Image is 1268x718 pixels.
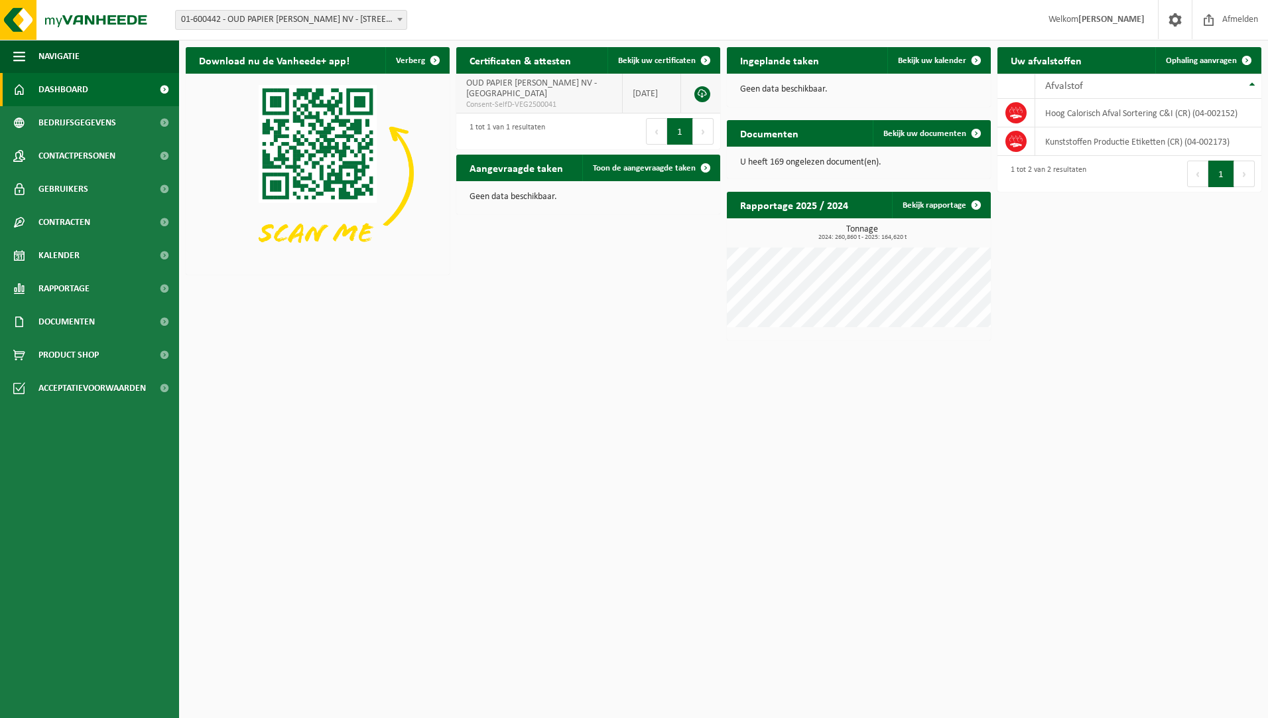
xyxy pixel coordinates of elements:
[456,47,584,73] h2: Certificaten & attesten
[883,129,966,138] span: Bekijk uw documenten
[38,206,90,239] span: Contracten
[38,106,116,139] span: Bedrijfsgegevens
[892,192,989,218] a: Bekijk rapportage
[1155,47,1260,74] a: Ophaling aanvragen
[38,239,80,272] span: Kalender
[646,118,667,145] button: Previous
[733,234,991,241] span: 2024: 260,860 t - 2025: 164,620 t
[466,78,597,99] span: OUD PAPIER [PERSON_NAME] NV - [GEOGRAPHIC_DATA]
[887,47,989,74] a: Bekijk uw kalender
[582,155,719,181] a: Toon de aangevraagde taken
[898,56,966,65] span: Bekijk uw kalender
[1187,161,1208,187] button: Previous
[593,164,696,173] span: Toon de aangevraagde taken
[38,305,95,338] span: Documenten
[175,10,407,30] span: 01-600442 - OUD PAPIER JOZEF MICHEL NV - 2920 KALMTHOUT, BRASSCHAATSTEENWEG 300
[385,47,448,74] button: Verberg
[618,56,696,65] span: Bekijk uw certificaten
[466,100,612,110] span: Consent-SelfD-VEG2500041
[38,139,115,173] span: Contactpersonen
[186,47,363,73] h2: Download nu de Vanheede+ app!
[1166,56,1237,65] span: Ophaling aanvragen
[38,372,146,405] span: Acceptatievoorwaarden
[873,120,989,147] a: Bekijk uw documenten
[623,74,681,113] td: [DATE]
[176,11,407,29] span: 01-600442 - OUD PAPIER JOZEF MICHEL NV - 2920 KALMTHOUT, BRASSCHAATSTEENWEG 300
[1004,159,1086,188] div: 1 tot 2 van 2 resultaten
[456,155,576,180] h2: Aangevraagde taken
[740,85,978,94] p: Geen data beschikbaar.
[1045,81,1083,92] span: Afvalstof
[727,120,812,146] h2: Documenten
[396,56,425,65] span: Verberg
[470,192,707,202] p: Geen data beschikbaar.
[693,118,714,145] button: Next
[727,47,832,73] h2: Ingeplande taken
[667,118,693,145] button: 1
[38,338,99,372] span: Product Shop
[1035,127,1261,156] td: Kunststoffen Productie Etiketten (CR) (04-002173)
[38,40,80,73] span: Navigatie
[38,272,90,305] span: Rapportage
[463,117,545,146] div: 1 tot 1 van 1 resultaten
[38,73,88,106] span: Dashboard
[1208,161,1234,187] button: 1
[740,158,978,167] p: U heeft 169 ongelezen document(en).
[607,47,719,74] a: Bekijk uw certificaten
[727,192,861,218] h2: Rapportage 2025 / 2024
[733,225,991,241] h3: Tonnage
[997,47,1095,73] h2: Uw afvalstoffen
[186,74,450,272] img: Download de VHEPlus App
[1035,99,1261,127] td: Hoog Calorisch Afval Sortering C&I (CR) (04-002152)
[1234,161,1255,187] button: Next
[38,173,88,206] span: Gebruikers
[1078,15,1145,25] strong: [PERSON_NAME]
